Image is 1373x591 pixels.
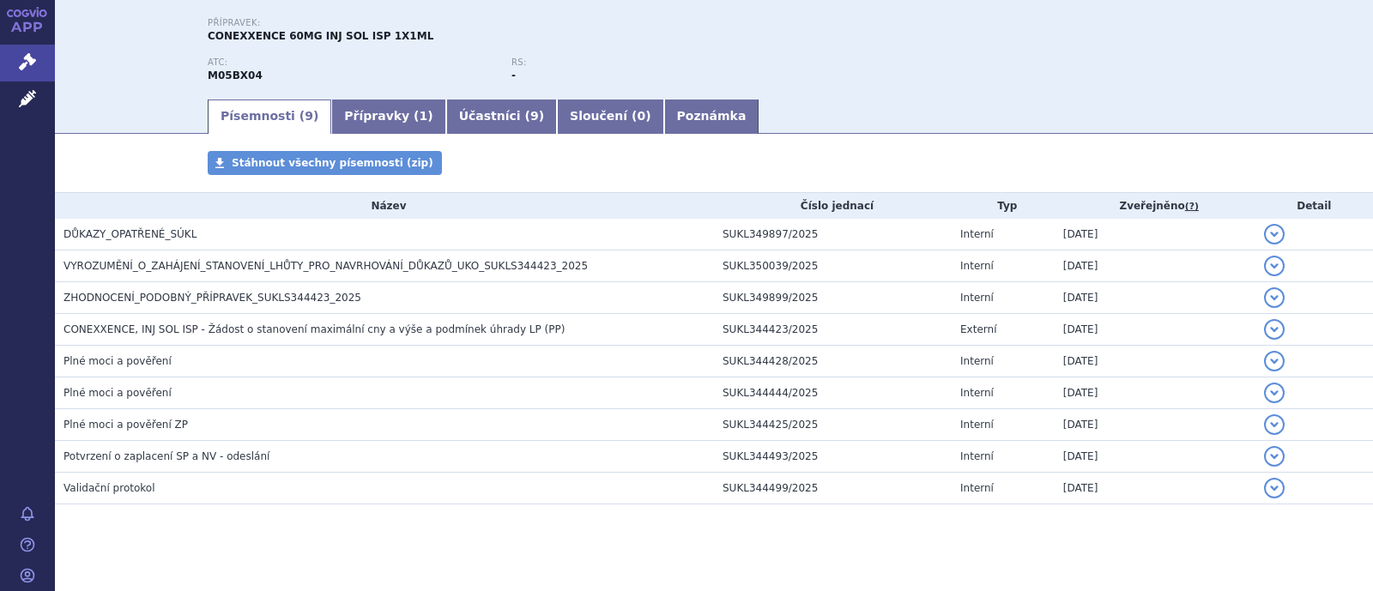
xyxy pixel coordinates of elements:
td: [DATE] [1055,473,1255,504]
span: 0 [637,109,645,123]
button: detail [1264,478,1285,498]
a: Písemnosti (9) [208,100,331,134]
button: detail [1264,351,1285,371]
span: Potvrzení o zaplacení SP a NV - odeslání [64,450,269,462]
td: SUKL344444/2025 [714,377,952,409]
span: 9 [305,109,313,123]
strong: - [511,69,516,81]
span: Interní [960,292,994,304]
td: [DATE] [1055,409,1255,441]
span: 1 [420,109,428,123]
span: CONEXXENCE 60MG INJ SOL ISP 1X1ML [208,30,433,42]
a: Účastníci (9) [446,100,557,134]
td: SUKL344423/2025 [714,314,952,346]
td: SUKL344428/2025 [714,346,952,377]
p: Přípravek: [208,18,815,28]
span: Plné moci a pověření [64,355,172,367]
span: 9 [530,109,539,123]
span: Stáhnout všechny písemnosti (zip) [232,157,433,169]
strong: DENOSUMAB [208,69,263,81]
th: Zveřejněno [1055,193,1255,219]
span: Validační protokol [64,482,155,494]
span: DŮKAZY_OPATŘENÉ_SÚKL [64,228,197,240]
td: [DATE] [1055,314,1255,346]
abbr: (?) [1185,201,1199,213]
span: CONEXXENCE, INJ SOL ISP - Žádost o stanovení maximální cny a výše a podmínek úhrady LP (PP) [64,323,565,335]
button: detail [1264,319,1285,340]
p: RS: [511,57,798,68]
button: detail [1264,256,1285,276]
span: Plné moci a pověření [64,387,172,399]
span: ZHODNOCENÍ_PODOBNÝ_PŘÍPRAVEK_SUKLS344423_2025 [64,292,361,304]
span: Interní [960,228,994,240]
span: Interní [960,482,994,494]
span: Interní [960,260,994,272]
button: detail [1264,224,1285,244]
span: Interní [960,355,994,367]
td: [DATE] [1055,219,1255,250]
a: Poznámka [664,100,759,134]
button: detail [1264,414,1285,435]
span: Externí [960,323,996,335]
button: detail [1264,383,1285,403]
span: Interní [960,450,994,462]
a: Přípravky (1) [331,100,445,134]
span: Plné moci a pověření ZP [64,419,188,431]
th: Detail [1255,193,1373,219]
button: detail [1264,446,1285,467]
td: SUKL344425/2025 [714,409,952,441]
button: detail [1264,287,1285,308]
td: [DATE] [1055,346,1255,377]
td: SUKL350039/2025 [714,250,952,282]
td: [DATE] [1055,377,1255,409]
span: VYROZUMĚNÍ_O_ZAHÁJENÍ_STANOVENÍ_LHŮTY_PRO_NAVRHOVÁNÍ_DŮKAZŮ_UKO_SUKLS344423_2025 [64,260,588,272]
td: SUKL344493/2025 [714,441,952,473]
td: [DATE] [1055,250,1255,282]
span: Interní [960,387,994,399]
a: Sloučení (0) [557,100,663,134]
th: Číslo jednací [714,193,952,219]
td: [DATE] [1055,282,1255,314]
th: Název [55,193,714,219]
td: SUKL344499/2025 [714,473,952,504]
td: SUKL349897/2025 [714,219,952,250]
a: Stáhnout všechny písemnosti (zip) [208,151,442,175]
p: ATC: [208,57,494,68]
th: Typ [952,193,1055,219]
span: Interní [960,419,994,431]
td: [DATE] [1055,441,1255,473]
td: SUKL349899/2025 [714,282,952,314]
